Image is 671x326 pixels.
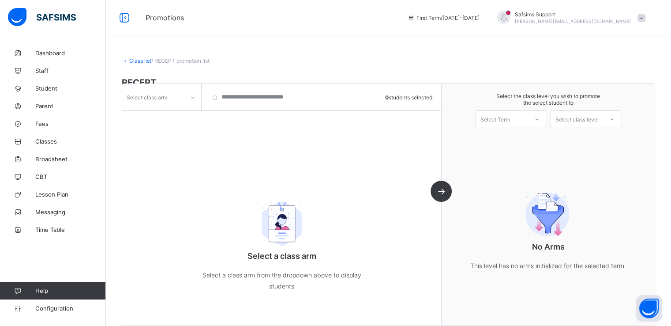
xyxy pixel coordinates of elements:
[35,208,106,216] span: Messaging
[460,242,637,251] p: No Arms
[35,49,106,57] span: Dashboard
[408,15,480,21] span: session/term information
[385,94,432,100] span: students selected
[35,138,106,145] span: Classes
[249,201,315,246] img: student.207b5acb3037b72b59086e8b1a17b1d0.svg
[35,67,106,74] span: Staff
[450,93,646,106] span: Select the class level you wish to promote the select student to
[8,8,76,27] img: safsims
[636,295,662,322] button: Open asap
[488,11,650,25] div: SafsimsSupport
[35,120,106,127] span: Fees
[555,110,599,128] div: Select class level
[35,191,106,198] span: Lesson Plan
[35,287,105,294] span: Help
[515,19,631,24] span: [PERSON_NAME][EMAIL_ADDRESS][DOMAIN_NAME]
[127,89,167,106] div: Select class arm
[35,305,105,312] span: Configuration
[385,94,389,100] b: 0
[194,251,370,261] p: Select a class arm
[515,11,631,18] span: Safsims Support
[35,102,106,110] span: Parent
[146,13,394,22] span: Promotions
[35,173,106,180] span: CBT
[35,226,106,233] span: Time Table
[460,260,637,271] p: This level has no arms initialized for the selected term.
[122,77,655,88] span: RECEPT
[194,177,370,309] div: Select a class arm
[151,57,210,64] span: / RECEPT promotion list
[35,85,106,92] span: Student
[129,57,151,64] a: Class list
[35,155,106,163] span: Broadsheet
[515,192,581,236] img: filter.9c15f445b04ce8b7d5281b41737f44c2.svg
[194,269,370,292] p: Select a class arm from the dropdown above to display students
[460,168,637,289] div: No Arms
[480,110,510,128] div: Select Term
